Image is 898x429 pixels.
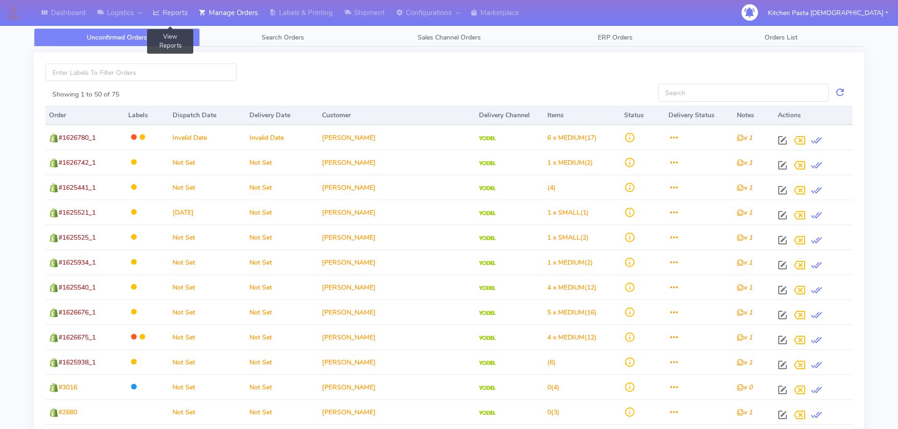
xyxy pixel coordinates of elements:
[737,333,752,342] i: x 1
[658,84,829,101] input: Search
[479,311,495,316] img: Yodel
[58,258,96,267] span: #1625934_1
[547,333,585,342] span: 4 x MEDIUM
[318,225,475,250] td: [PERSON_NAME]
[318,374,475,399] td: [PERSON_NAME]
[58,408,77,417] span: #2680
[547,358,556,367] span: (6)
[169,399,246,424] td: Not Set
[547,233,580,242] span: 1 x SMALL
[547,308,585,317] span: 5 x MEDIUM
[737,358,752,367] i: x 1
[318,106,475,125] th: Customer
[547,383,560,392] span: (4)
[45,106,124,125] th: Order
[547,258,585,267] span: 1 x MEDIUM
[246,250,319,275] td: Not Set
[479,236,495,241] img: Yodel
[58,383,77,392] span: #3016
[124,106,169,125] th: Labels
[737,183,752,192] i: x 1
[547,258,593,267] span: (2)
[58,158,96,167] span: #1626742_1
[169,299,246,324] td: Not Set
[544,106,620,125] th: Items
[58,283,96,292] span: #1625540_1
[169,150,246,175] td: Not Set
[58,333,96,342] span: #1626675_1
[479,361,495,365] img: Yodel
[58,133,96,142] span: #1626780_1
[318,125,475,150] td: [PERSON_NAME]
[733,106,774,125] th: Notes
[765,33,798,42] span: Orders List
[774,106,853,125] th: Actions
[58,208,96,217] span: #1625521_1
[479,261,495,266] img: Yodel
[169,349,246,374] td: Not Set
[547,233,589,242] span: (2)
[169,374,246,399] td: Not Set
[318,250,475,275] td: [PERSON_NAME]
[737,208,752,217] i: x 1
[246,150,319,175] td: Not Set
[737,283,752,292] i: x 1
[318,324,475,349] td: [PERSON_NAME]
[547,408,551,417] span: 0
[246,399,319,424] td: Not Set
[52,89,119,99] label: Showing 1 to 50 of 75
[479,411,495,415] img: Yodel
[479,161,495,166] img: Yodel
[547,183,556,192] span: (4)
[761,3,895,23] button: Kitchen Pasta [DEMOGRAPHIC_DATA]
[246,175,319,200] td: Not Set
[246,106,319,125] th: Delivery Date
[479,286,495,291] img: Yodel
[547,208,589,217] span: (1)
[547,283,585,292] span: 4 x MEDIUM
[737,408,752,417] i: x 1
[737,258,752,267] i: x 1
[547,283,597,292] span: (12)
[45,64,237,81] input: Enter Labels To Filter Orders
[318,299,475,324] td: [PERSON_NAME]
[318,399,475,424] td: [PERSON_NAME]
[169,106,246,125] th: Dispatch Date
[87,33,147,42] span: Unconfirmed Orders
[547,133,585,142] span: 6 x MEDIUM
[737,133,752,142] i: x 1
[547,158,593,167] span: (2)
[547,158,585,167] span: 1 x MEDIUM
[58,183,96,192] span: #1625441_1
[547,208,580,217] span: 1 x SMALL
[58,308,96,317] span: #1626676_1
[418,33,481,42] span: Sales Channel Orders
[246,349,319,374] td: Not Set
[547,333,597,342] span: (12)
[318,175,475,200] td: [PERSON_NAME]
[547,133,597,142] span: (17)
[318,200,475,225] td: [PERSON_NAME]
[547,383,551,392] span: 0
[169,125,246,150] td: Invalid Date
[598,33,633,42] span: ERP Orders
[246,225,319,250] td: Not Set
[479,211,495,216] img: Yodel
[547,308,597,317] span: (16)
[246,275,319,299] td: Not Set
[737,383,752,392] i: x 0
[262,33,304,42] span: Search Orders
[58,358,96,367] span: #1625938_1
[318,275,475,299] td: [PERSON_NAME]
[169,175,246,200] td: Not Set
[737,308,752,317] i: x 1
[169,275,246,299] td: Not Set
[169,324,246,349] td: Not Set
[479,186,495,191] img: Yodel
[737,233,752,242] i: x 1
[318,150,475,175] td: [PERSON_NAME]
[620,106,665,125] th: Status
[479,136,495,141] img: Yodel
[246,299,319,324] td: Not Set
[58,233,96,242] span: #1625525_1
